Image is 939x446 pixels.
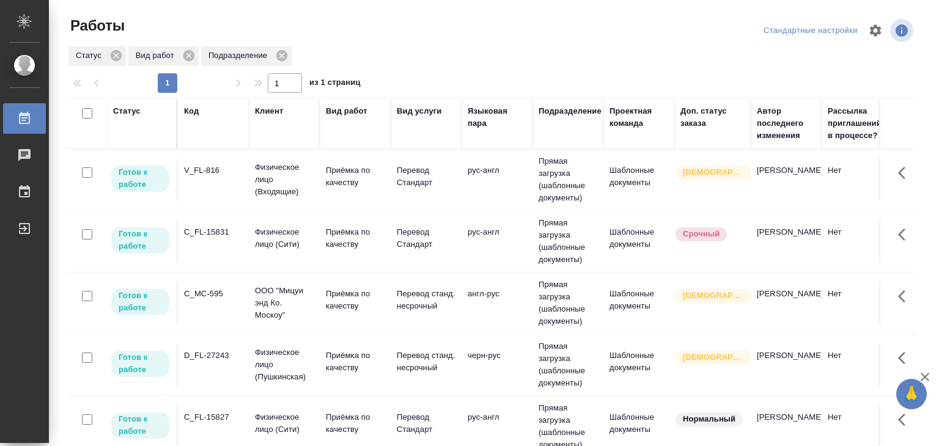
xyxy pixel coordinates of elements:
[113,105,141,117] div: Статус
[119,166,162,191] p: Готов к работе
[68,46,126,66] div: Статус
[326,411,385,436] p: Приёмка по качеству
[110,349,171,378] div: Исполнитель может приступить к работе
[326,349,385,374] p: Приёмка по качеству
[822,343,893,386] td: Нет
[603,158,674,201] td: Шаблонные документы
[468,105,526,130] div: Языковая пара
[891,220,920,249] button: Здесь прячутся важные кнопки
[67,16,125,35] span: Работы
[110,288,171,316] div: Исполнитель может приступить к работе
[683,166,744,178] p: [DEMOGRAPHIC_DATA]
[184,164,243,177] div: V_FL-816
[255,285,314,321] p: ООО "Мицуи энд Ко. Москоу"
[683,413,735,425] p: Нормальный
[110,226,171,255] div: Исполнитель может приступить к работе
[891,158,920,188] button: Здесь прячутся важные кнопки
[326,105,367,117] div: Вид работ
[201,46,292,66] div: Подразделение
[603,282,674,324] td: Шаблонные документы
[255,346,314,383] p: Физическое лицо (Пушкинская)
[532,149,603,210] td: Прямая загрузка (шаблонные документы)
[208,49,271,62] p: Подразделение
[397,349,455,374] p: Перевод станд. несрочный
[110,164,171,193] div: Исполнитель может приступить к работе
[609,105,668,130] div: Проектная команда
[255,105,283,117] div: Клиент
[184,349,243,362] div: D_FL-27243
[891,405,920,434] button: Здесь прячутся важные кнопки
[757,105,816,142] div: Автор последнего изменения
[119,228,162,252] p: Готов к работе
[532,334,603,395] td: Прямая загрузка (шаблонные документы)
[119,413,162,437] p: Готов к работе
[255,411,314,436] p: Физическое лицо (Сити)
[326,226,385,250] p: Приёмка по качеству
[255,161,314,198] p: Физическое лицо (Входящие)
[397,105,442,117] div: Вид услуги
[683,290,744,302] p: [DEMOGRAPHIC_DATA]
[828,105,886,142] div: Рассылка приглашений в процессе?
[751,343,822,386] td: [PERSON_NAME]
[603,220,674,263] td: Шаблонные документы
[255,226,314,250] p: Физическое лицо (Сити)
[603,343,674,386] td: Шаблонные документы
[119,351,162,376] p: Готов к работе
[184,226,243,238] div: C_FL-15831
[890,19,916,42] span: Посмотреть информацию
[397,288,455,312] p: Перевод станд. несрочный
[861,16,890,45] span: Настроить таблицу
[901,381,922,407] span: 🙏
[532,272,603,334] td: Прямая загрузка (шаблонные документы)
[751,220,822,263] td: [PERSON_NAME]
[680,105,745,130] div: Доп. статус заказа
[751,282,822,324] td: [PERSON_NAME]
[184,105,199,117] div: Код
[683,351,744,364] p: [DEMOGRAPHIC_DATA]
[539,105,602,117] div: Подразделение
[110,411,171,440] div: Исполнитель может приступить к работе
[462,158,532,201] td: рус-англ
[896,379,927,409] button: 🙏
[462,220,532,263] td: рус-англ
[309,75,361,93] span: из 1 страниц
[462,343,532,386] td: черн-рус
[397,226,455,250] p: Перевод Стандарт
[822,158,893,201] td: Нет
[397,164,455,189] p: Перевод Стандарт
[184,411,243,423] div: C_FL-15827
[326,164,385,189] p: Приёмка по качеству
[119,290,162,314] p: Готов к работе
[760,21,861,40] div: split button
[822,220,893,263] td: Нет
[891,343,920,373] button: Здесь прячутся важные кнопки
[683,228,720,240] p: Срочный
[184,288,243,300] div: C_MC-595
[462,282,532,324] td: англ-рус
[751,158,822,201] td: [PERSON_NAME]
[532,211,603,272] td: Прямая загрузка (шаблонные документы)
[76,49,106,62] p: Статус
[891,282,920,311] button: Здесь прячутся важные кнопки
[326,288,385,312] p: Приёмка по качеству
[128,46,199,66] div: Вид работ
[397,411,455,436] p: Перевод Стандарт
[136,49,179,62] p: Вид работ
[822,282,893,324] td: Нет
